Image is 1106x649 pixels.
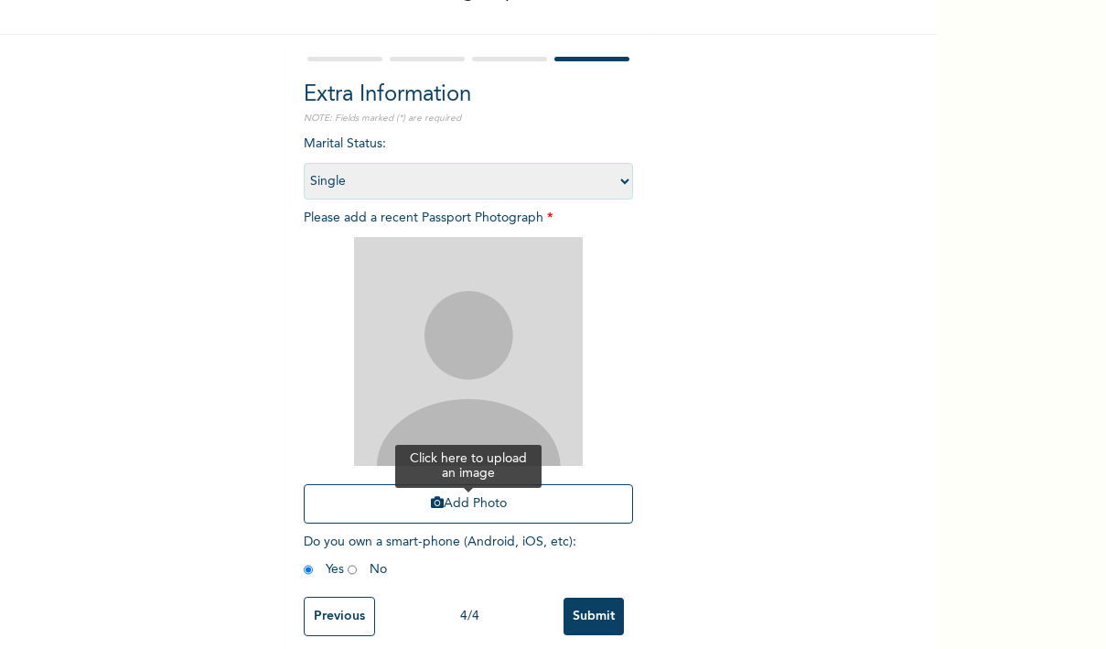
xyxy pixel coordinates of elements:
[354,237,583,466] img: Crop
[304,137,633,188] span: Marital Status :
[304,535,576,576] span: Do you own a smart-phone (Android, iOS, etc) : Yes No
[304,79,633,112] h2: Extra Information
[304,597,375,636] input: Previous
[304,484,633,524] button: Add Photo
[304,112,633,125] p: NOTE: Fields marked (*) are required
[375,607,564,626] div: 4 / 4
[564,598,624,635] input: Submit
[304,211,633,533] span: Please add a recent Passport Photograph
